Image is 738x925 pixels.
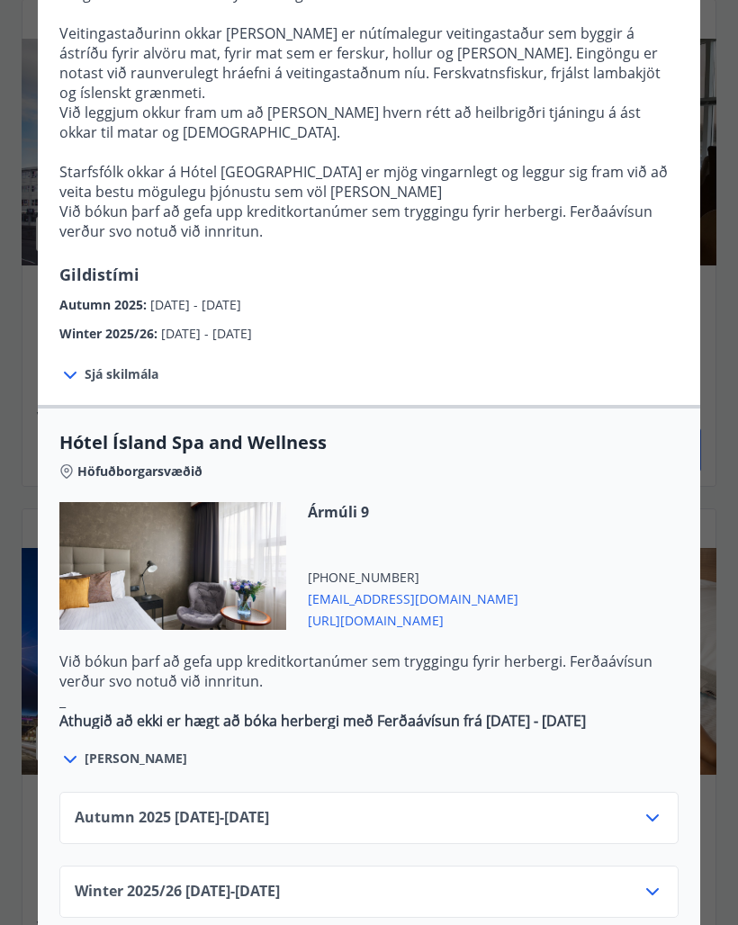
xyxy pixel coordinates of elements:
[59,162,679,202] p: Starfsfólk okkar á Hótel [GEOGRAPHIC_DATA] er mjög vingarnlegt og leggur sig fram við að veita be...
[59,296,150,313] span: Autumn 2025 :
[150,296,241,313] span: [DATE] - [DATE]
[59,264,139,285] span: Gildistími
[59,103,679,142] p: Við leggjum okkur fram um að [PERSON_NAME] hvern rétt að heilbrigðri tjáningu á ást okkar til mat...
[59,202,679,241] p: Við bókun þarf að gefa upp kreditkortanúmer sem tryggingu fyrir herbergi. Ferðaávísun verður svo ...
[59,23,679,103] p: Veitingastaðurinn okkar [PERSON_NAME] er nútímalegur veitingastaður sem byggir á ástríðu fyrir al...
